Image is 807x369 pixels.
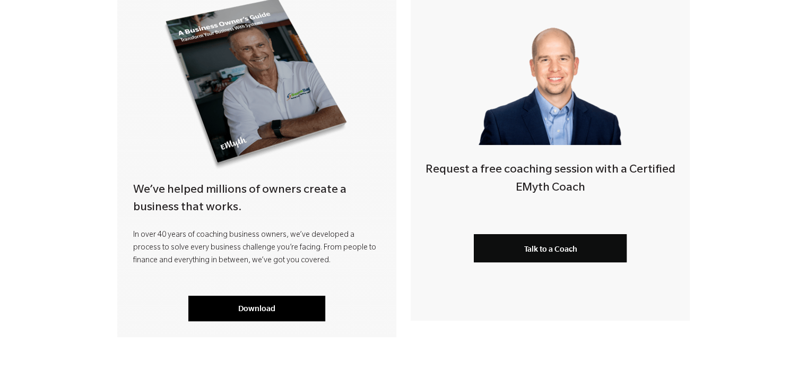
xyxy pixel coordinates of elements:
[524,244,577,253] span: Talk to a Coach
[754,318,807,369] iframe: Chat Widget
[133,229,380,268] p: In over 40 years of coaching business owners, we’ve developed a process to solve every business c...
[188,296,325,321] a: Download
[133,182,380,218] h4: We’ve helped millions of owners create a business that works.
[474,7,627,145] img: Smart-business-coach.png
[411,162,690,198] h4: Request a free coaching session with a Certified EMyth Coach
[474,234,627,262] a: Talk to a Coach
